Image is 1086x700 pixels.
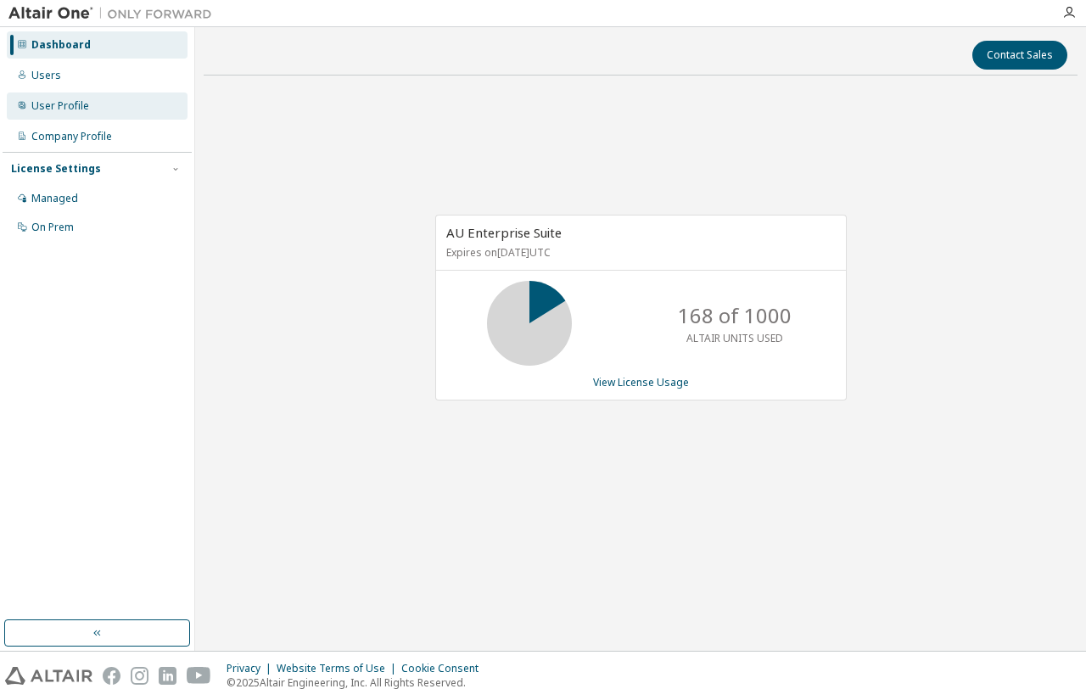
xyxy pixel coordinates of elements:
[227,662,277,675] div: Privacy
[446,224,562,241] span: AU Enterprise Suite
[686,331,783,345] p: ALTAIR UNITS USED
[227,675,489,690] p: © 2025 Altair Engineering, Inc. All Rights Reserved.
[678,301,792,330] p: 168 of 1000
[11,162,101,176] div: License Settings
[103,667,120,685] img: facebook.svg
[159,667,176,685] img: linkedin.svg
[131,667,148,685] img: instagram.svg
[31,38,91,52] div: Dashboard
[31,99,89,113] div: User Profile
[31,192,78,205] div: Managed
[277,662,401,675] div: Website Terms of Use
[31,130,112,143] div: Company Profile
[446,245,831,260] p: Expires on [DATE] UTC
[31,69,61,82] div: Users
[5,667,92,685] img: altair_logo.svg
[401,662,489,675] div: Cookie Consent
[593,375,689,389] a: View License Usage
[8,5,221,22] img: Altair One
[972,41,1067,70] button: Contact Sales
[31,221,74,234] div: On Prem
[187,667,211,685] img: youtube.svg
